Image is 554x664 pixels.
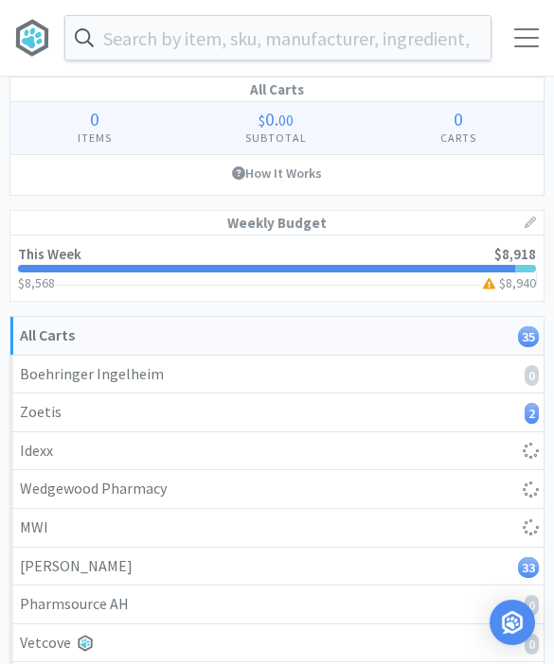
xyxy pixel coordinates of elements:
strong: All Carts [20,325,75,344]
input: Search by item, sku, manufacturer, ingredient, size... [65,16,491,60]
div: . [178,110,373,129]
i: 0 [525,595,539,616]
a: Vetcove0 [10,624,544,663]
h1: Weekly Budget [10,211,544,236]
span: $8,568 [18,274,55,291]
a: [PERSON_NAME]33 [10,548,544,586]
div: MWI [20,515,534,540]
a: Boehringer Ingelheim0 [10,356,544,394]
div: Idexx [20,439,534,463]
i: 0 [525,365,539,386]
div: Pharmsource AH [20,592,534,617]
h1: All Carts [10,78,544,102]
h2: This Week [18,247,81,261]
a: Wedgewood Pharmacy [10,470,544,509]
span: 0 [454,107,463,131]
span: 0 [90,107,99,131]
span: 00 [278,111,294,130]
div: Wedgewood Pharmacy [20,477,534,501]
a: How It Works [10,155,544,191]
a: Zoetis2 [10,393,544,432]
span: 0 [265,107,275,131]
a: MWI [10,509,544,548]
a: All Carts35 [10,317,544,356]
div: Zoetis [20,400,534,425]
a: Idexx [10,432,544,471]
span: 8,940 [506,274,536,291]
i: 33 [518,557,539,578]
div: Boehringer Ingelheim [20,362,534,387]
i: 0 [525,634,539,655]
h4: Items [10,129,178,147]
div: Open Intercom Messenger [490,600,535,645]
h4: Carts [374,129,544,147]
h3: $ [479,276,537,289]
h4: Subtotal [178,129,373,147]
a: This Week$8,918$8,568$8,940 [10,236,544,301]
a: Pharmsource AH0 [10,585,544,624]
div: [PERSON_NAME] [20,554,534,579]
div: Vetcove [20,631,534,655]
span: $ [259,111,265,130]
span: $8,918 [494,245,536,263]
i: 35 [518,326,539,347]
i: 2 [525,403,539,424]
